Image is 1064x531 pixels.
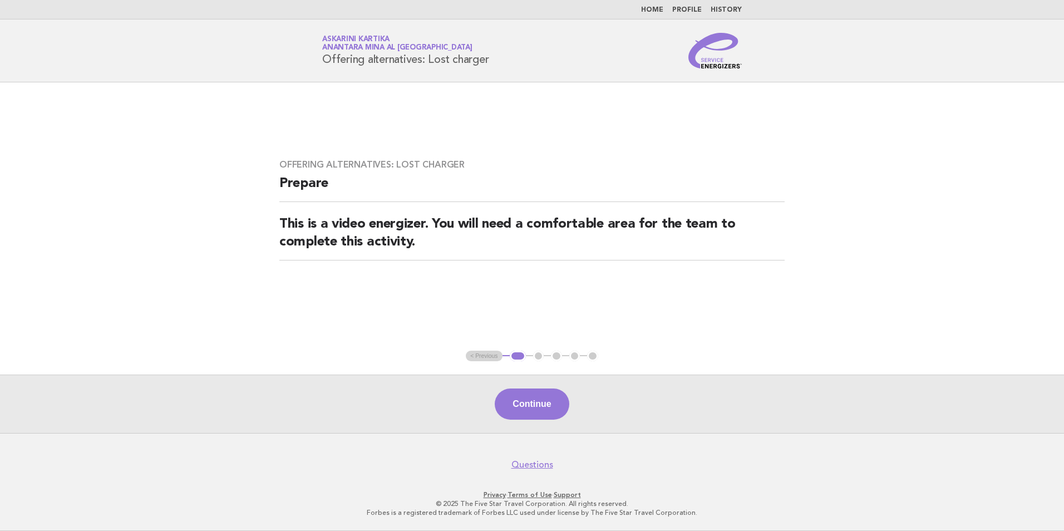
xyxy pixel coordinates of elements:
h1: Offering alternatives: Lost charger [322,36,489,65]
a: Privacy [484,491,506,499]
h2: This is a video energizer. You will need a comfortable area for the team to complete this activity. [279,215,785,260]
span: Anantara Mina al [GEOGRAPHIC_DATA] [322,45,472,52]
a: Terms of Use [508,491,552,499]
h3: Offering alternatives: Lost charger [279,159,785,170]
button: Continue [495,389,569,420]
p: Forbes is a registered trademark of Forbes LLC used under license by The Five Star Travel Corpora... [191,508,873,517]
button: 1 [510,351,526,362]
a: Questions [511,459,553,470]
a: Profile [672,7,702,13]
a: Askarini KartikaAnantara Mina al [GEOGRAPHIC_DATA] [322,36,472,51]
a: History [711,7,742,13]
h2: Prepare [279,175,785,202]
img: Service Energizers [688,33,742,68]
a: Support [554,491,581,499]
a: Home [641,7,663,13]
p: © 2025 The Five Star Travel Corporation. All rights reserved. [191,499,873,508]
p: · · [191,490,873,499]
